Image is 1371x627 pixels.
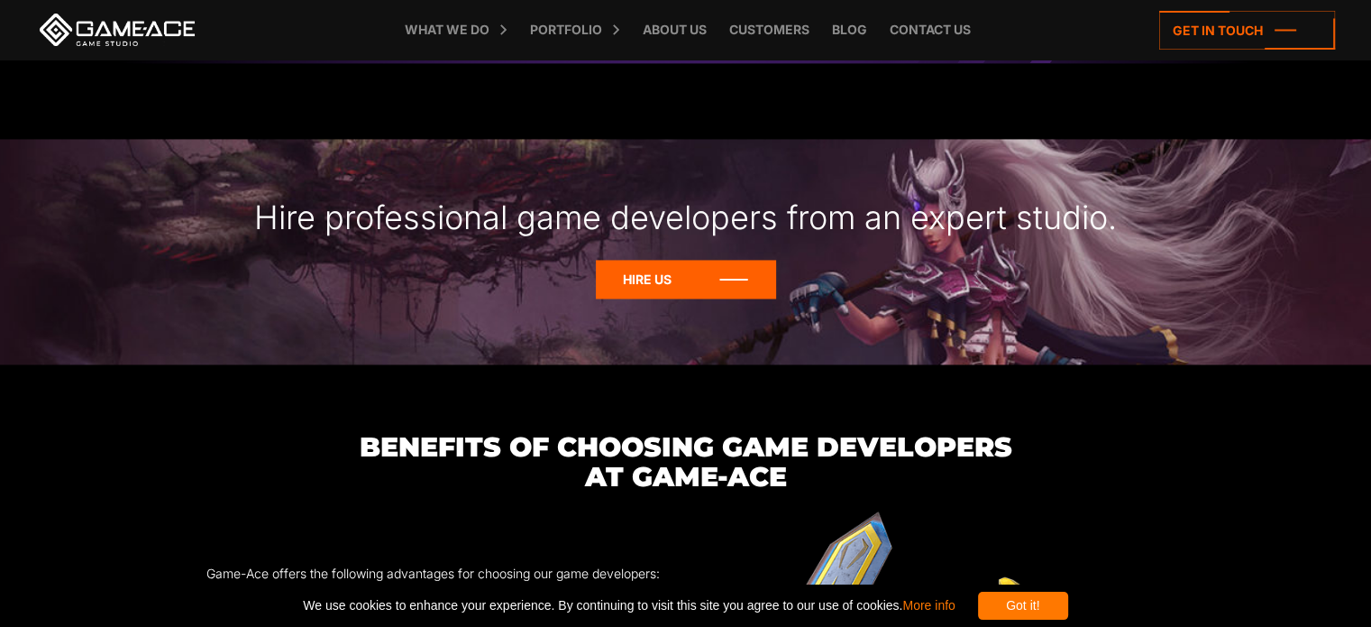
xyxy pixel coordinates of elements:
[596,260,776,299] a: Hire Us
[303,592,955,620] span: We use cookies to enhance your experience. By continuing to visit this site you agree to our use ...
[206,562,686,586] p: Game-Ace offers the following advantages for choosing our game developers:
[902,598,955,613] a: More info
[1159,11,1335,50] a: Get in touch
[978,592,1068,620] div: Got it!
[206,432,1165,492] h3: Benefits Of Choosing Game Developers at Game-Ace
